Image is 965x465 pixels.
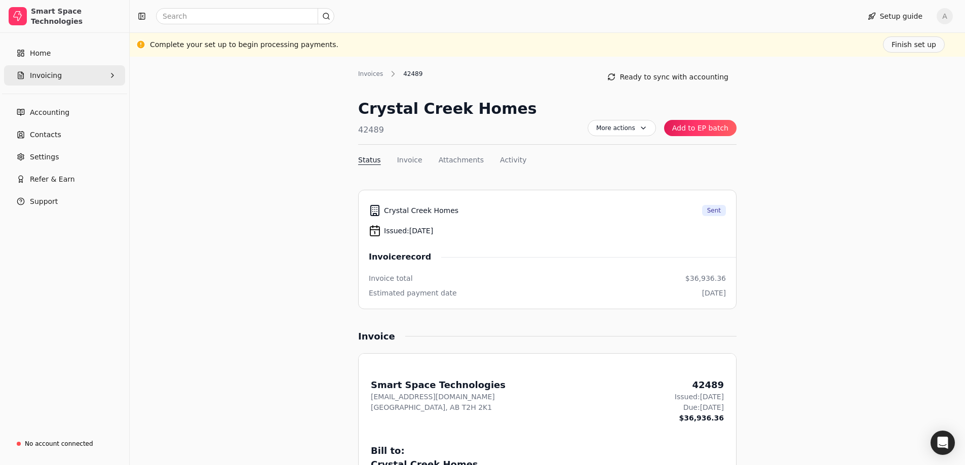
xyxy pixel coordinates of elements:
[369,273,413,284] div: Invoice total
[371,392,506,402] div: [EMAIL_ADDRESS][DOMAIN_NAME]
[25,439,93,448] div: No account connected
[31,6,121,26] div: Smart Space Technologies
[30,107,69,118] span: Accounting
[599,69,737,85] button: Ready to sync with accounting
[30,130,61,140] span: Contacts
[358,69,428,79] nav: Breadcrumb
[358,124,537,136] div: 42489
[500,155,526,165] button: Activity
[371,402,506,413] div: [GEOGRAPHIC_DATA], AB T2H 2K1
[358,329,405,343] div: Invoice
[675,413,724,424] div: $36,936.36
[30,174,75,185] span: Refer & Earn
[30,70,62,81] span: Invoicing
[30,152,59,162] span: Settings
[588,120,656,136] button: More actions
[931,431,955,455] div: Open Intercom Messenger
[675,402,724,413] div: Due: [DATE]
[4,147,125,167] a: Settings
[358,69,388,78] div: Invoices
[371,378,506,392] div: Smart Space Technologies
[397,155,422,165] button: Invoice
[4,435,125,453] a: No account connected
[702,288,726,299] div: [DATE]
[4,65,125,86] button: Invoicing
[369,288,457,299] div: Estimated payment date
[883,36,945,53] button: Finish set up
[937,8,953,24] button: A
[4,169,125,189] button: Refer & Earn
[30,48,51,59] span: Home
[439,155,484,165] button: Attachments
[675,378,724,392] div: 42489
[4,191,125,212] button: Support
[369,251,441,263] span: Invoice record
[860,8,931,24] button: Setup guide
[156,8,334,24] input: Search
[4,43,125,63] a: Home
[4,102,125,122] a: Accounting
[664,120,737,136] button: Add to EP batch
[4,124,125,145] a: Contacts
[384,226,433,236] span: Issued: [DATE]
[30,196,58,207] span: Support
[685,273,726,284] div: $36,936.36
[371,444,724,457] div: Bill to:
[398,69,428,78] div: 42489
[358,155,381,165] button: Status
[358,97,537,120] div: Crystal Creek Homes
[150,39,338,50] div: Complete your set up to begin processing payments.
[707,206,721,215] span: Sent
[675,392,724,402] div: Issued: [DATE]
[384,205,458,216] span: Crystal Creek Homes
